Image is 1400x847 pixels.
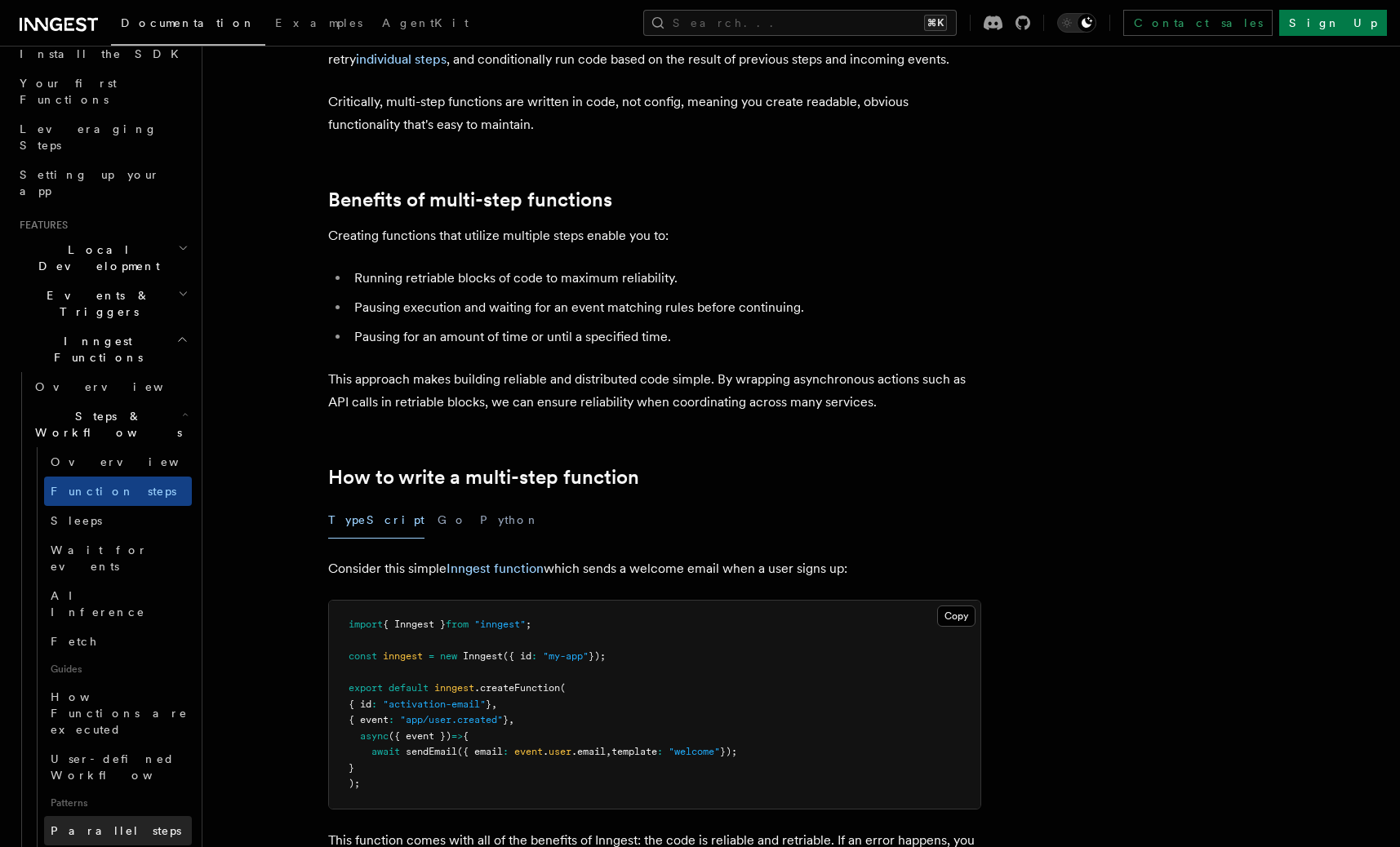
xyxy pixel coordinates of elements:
span: Function steps [51,485,176,498]
span: . [543,746,549,757]
span: Patterns [44,790,192,816]
a: Install the SDK [13,39,192,69]
button: Toggle dark mode [1057,13,1096,33]
p: Use Inngest's multi-step functions to safely coordinate events, delay execution for hours (or up ... [328,25,981,71]
span: await [371,746,400,757]
span: Leveraging Steps [20,122,158,152]
span: event [514,746,543,757]
span: Inngest [463,650,503,662]
span: .email [571,746,606,757]
span: Parallel steps [51,824,181,837]
a: Fetch [44,627,192,656]
a: Overview [44,447,192,477]
span: Sleeps [51,514,102,527]
a: How to write a multi-step function [328,466,639,489]
span: : [657,746,663,757]
span: inngest [383,650,423,662]
a: Function steps [44,477,192,506]
span: { event [349,714,389,725]
span: Guides [44,656,192,682]
span: inngest [434,682,474,694]
span: Features [13,219,68,232]
span: User-defined Workflows [51,752,198,782]
button: Steps & Workflows [29,401,192,447]
button: Python [480,502,540,539]
span: : [503,746,509,757]
a: Wait for events [44,535,192,581]
span: { [463,730,469,742]
p: Creating functions that utilize multiple steps enable you to: [328,224,981,247]
span: user [549,746,571,757]
kbd: ⌘K [924,15,947,31]
span: Steps & Workflows [29,408,182,441]
span: from [446,619,469,630]
span: Overview [35,380,203,393]
button: Local Development [13,235,192,281]
button: TypeScript [328,502,424,539]
a: How Functions are executed [44,682,192,744]
span: } [349,762,354,774]
span: export [349,682,383,694]
span: async [360,730,389,742]
a: Documentation [111,5,265,46]
span: : [389,714,394,725]
a: Contact sales [1123,10,1273,36]
button: Go [438,502,467,539]
p: Critically, multi-step functions are written in code, not config, meaning you create readable, ob... [328,91,981,136]
span: ({ id [503,650,531,662]
span: Setting up your app [20,168,160,197]
a: Sleeps [44,506,192,535]
span: Documentation [121,16,256,29]
a: Setting up your app [13,160,192,206]
span: , [491,698,497,710]
button: Copy [937,605,976,627]
span: }); [589,650,606,662]
span: ); [349,778,360,789]
a: Overview [29,372,192,401]
span: Install the SDK [20,47,189,60]
li: Pausing for an amount of time or until a specified time. [349,326,981,348]
button: Events & Triggers [13,281,192,326]
a: individual steps [356,51,447,67]
span: const [349,650,377,662]
span: Examples [275,16,362,29]
a: Benefits of multi-step functions [328,188,612,211]
span: Fetch [51,635,98,648]
span: AgentKit [382,16,469,29]
p: Consider this simple which sends a welcome email when a user signs up: [328,557,981,580]
a: Leveraging Steps [13,114,192,160]
a: AgentKit [372,5,478,44]
span: Overview [51,455,219,468]
span: Local Development [13,242,178,274]
span: "inngest" [474,619,526,630]
span: sendEmail [406,746,457,757]
a: Parallel steps [44,816,192,845]
p: This approach makes building reliable and distributed code simple. By wrapping asynchronous actio... [328,368,981,414]
span: ; [526,619,531,630]
span: , [606,746,611,757]
span: Your first Functions [20,77,117,106]
span: => [451,730,463,742]
span: ( [560,682,566,694]
a: Inngest function [447,561,544,576]
li: Running retriable blocks of code to maximum reliability. [349,267,981,290]
span: { Inngest } [383,619,446,630]
span: .createFunction [474,682,560,694]
span: import [349,619,383,630]
span: "my-app" [543,650,589,662]
button: Search...⌘K [643,10,957,36]
span: } [503,714,509,725]
span: = [429,650,434,662]
span: "activation-email" [383,698,486,710]
span: : [531,650,537,662]
span: ({ email [457,746,503,757]
a: Your first Functions [13,69,192,114]
li: Pausing execution and waiting for an event matching rules before continuing. [349,296,981,319]
span: default [389,682,429,694]
span: "welcome" [669,746,720,757]
span: ({ event }) [389,730,451,742]
span: }); [720,746,737,757]
span: "app/user.created" [400,714,503,725]
span: Inngest Functions [13,333,176,366]
span: AI Inference [51,589,145,619]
